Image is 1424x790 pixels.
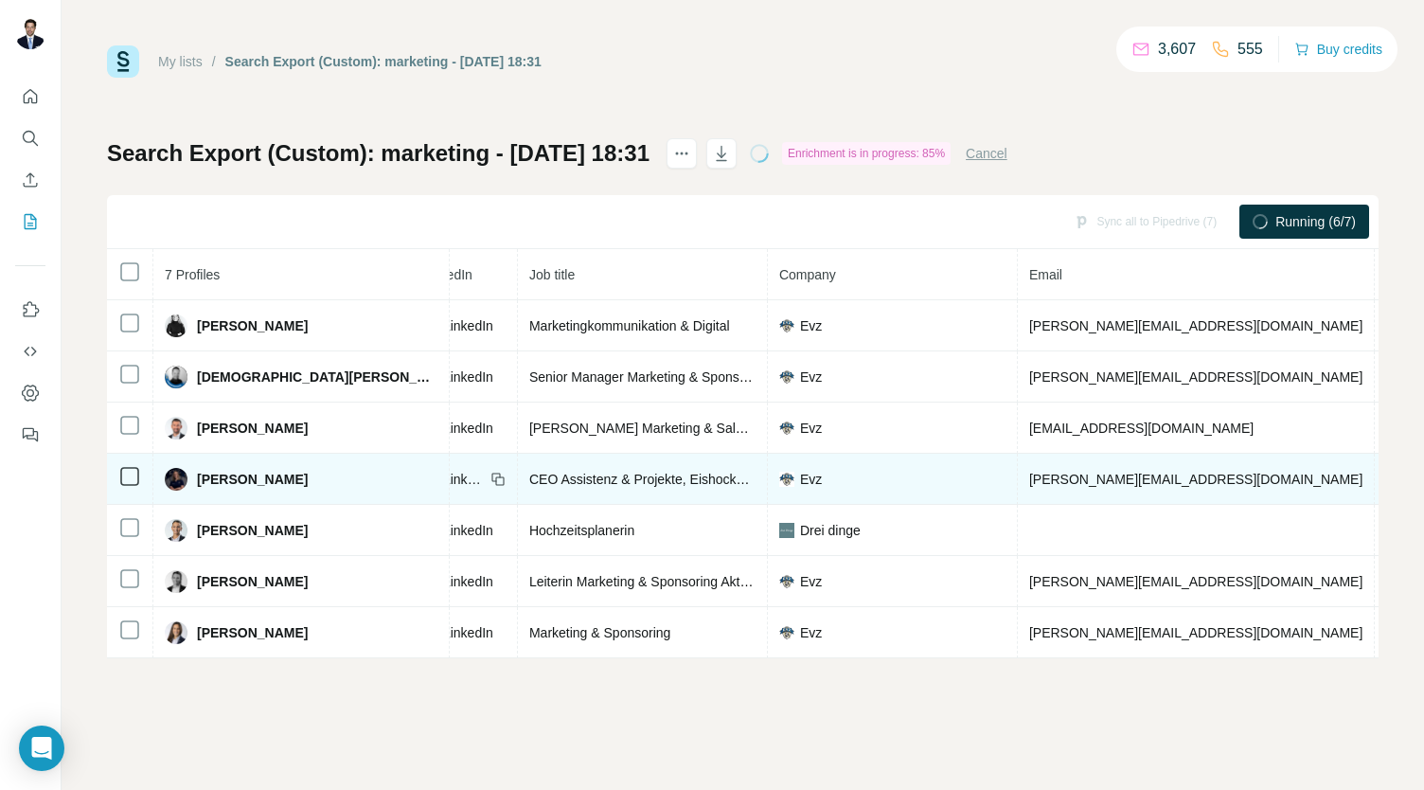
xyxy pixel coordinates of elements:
[443,316,493,335] span: LinkedIn
[529,625,670,640] span: Marketing & Sponsoring
[443,572,493,591] span: LinkedIn
[529,318,730,333] span: Marketingkommunikation & Digital
[529,369,769,385] span: Senior Manager Marketing & Sponsoring
[197,521,308,540] span: [PERSON_NAME]
[15,80,45,114] button: Quick start
[443,368,493,386] span: LinkedIn
[165,267,220,282] span: 7 Profiles
[779,421,794,436] img: company-logo
[800,623,822,642] span: Evz
[197,623,308,642] span: [PERSON_NAME]
[529,472,800,487] span: CEO Assistenz & Projekte, Eishockeyspielerin
[165,468,187,491] img: Avatar
[529,421,932,436] span: [PERSON_NAME] Marketing & Sales / Mitglied der Geschäftsleitung
[443,419,493,438] span: LinkedIn
[443,470,485,489] span: LinkedIn
[165,621,187,644] img: Avatar
[529,523,634,538] span: Hochzeitsplanerin
[212,52,216,71] li: /
[15,293,45,327] button: Use Surfe on LinkedIn
[1275,212,1356,231] span: Running (6/7)
[1029,472,1362,487] span: [PERSON_NAME][EMAIL_ADDRESS][DOMAIN_NAME]
[779,523,794,538] img: company-logo
[15,121,45,155] button: Search
[197,470,308,489] span: [PERSON_NAME]
[15,205,45,239] button: My lists
[165,519,187,542] img: Avatar
[800,368,822,386] span: Evz
[779,625,794,640] img: company-logo
[779,472,794,487] img: company-logo
[107,45,139,78] img: Surfe Logo
[782,142,951,165] div: Enrichment is in progress: 85%
[197,419,308,438] span: [PERSON_NAME]
[800,419,822,438] span: Evz
[529,267,575,282] span: Job title
[1294,36,1382,63] button: Buy credits
[779,369,794,385] img: company-logo
[107,138,650,169] h1: Search Export (Custom): marketing - [DATE] 18:31
[15,334,45,368] button: Use Surfe API
[800,572,822,591] span: Evz
[1029,625,1362,640] span: [PERSON_NAME][EMAIL_ADDRESS][DOMAIN_NAME]
[1029,574,1362,589] span: [PERSON_NAME][EMAIL_ADDRESS][DOMAIN_NAME]
[197,316,308,335] span: [PERSON_NAME]
[667,138,697,169] button: actions
[165,417,187,440] img: Avatar
[19,726,64,771] div: Open Intercom Messenger
[15,376,45,410] button: Dashboard
[165,570,187,593] img: Avatar
[779,574,794,589] img: company-logo
[443,623,493,642] span: LinkedIn
[800,521,861,540] span: Drei dinge
[158,54,203,69] a: My lists
[225,52,542,71] div: Search Export (Custom): marketing - [DATE] 18:31
[1158,38,1196,61] p: 3,607
[1029,267,1062,282] span: Email
[966,144,1007,163] button: Cancel
[15,163,45,197] button: Enrich CSV
[197,368,437,386] span: [DEMOGRAPHIC_DATA][PERSON_NAME]
[1029,369,1362,385] span: [PERSON_NAME][EMAIL_ADDRESS][DOMAIN_NAME]
[443,521,493,540] span: LinkedIn
[779,318,794,333] img: company-logo
[1237,38,1263,61] p: 555
[197,572,308,591] span: [PERSON_NAME]
[1029,421,1254,436] span: [EMAIL_ADDRESS][DOMAIN_NAME]
[529,574,787,589] span: Leiterin Marketing & Sponsoring Aktivierung
[165,314,187,337] img: Avatar
[15,19,45,49] img: Avatar
[800,316,822,335] span: Evz
[1029,318,1362,333] span: [PERSON_NAME][EMAIL_ADDRESS][DOMAIN_NAME]
[165,366,187,388] img: Avatar
[15,418,45,452] button: Feedback
[779,267,836,282] span: Company
[800,470,822,489] span: Evz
